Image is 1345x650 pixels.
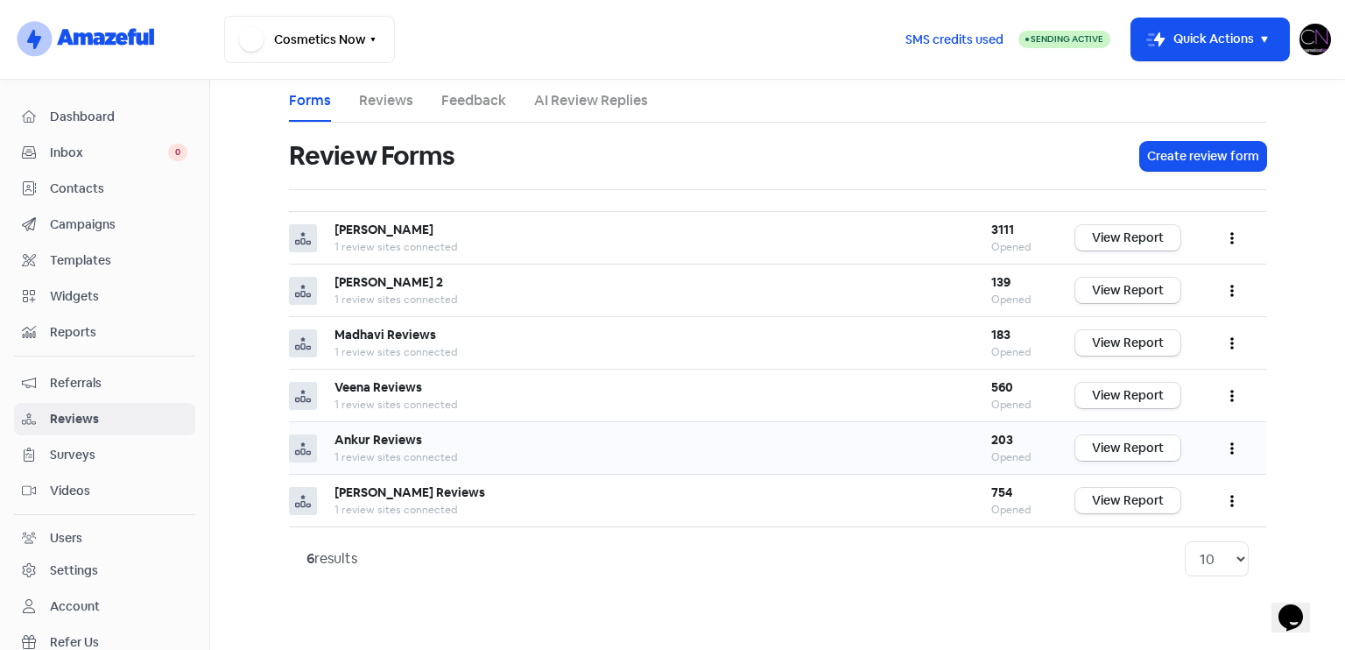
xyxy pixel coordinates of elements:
[306,549,314,568] strong: 6
[991,222,1014,237] b: 3111
[1075,330,1180,356] a: View Report
[1140,142,1266,171] button: Create review form
[1075,278,1180,303] a: View Report
[1131,18,1289,60] button: Quick Actions
[441,90,506,111] a: Feedback
[905,31,1003,49] span: SMS credits used
[306,548,357,569] div: results
[14,208,195,241] a: Campaigns
[50,108,187,126] span: Dashboard
[14,367,195,399] a: Referrals
[1075,435,1180,461] a: View Report
[1018,29,1110,50] a: Sending Active
[14,522,195,555] a: Users
[50,597,100,616] div: Account
[1075,383,1180,408] a: View Report
[14,101,195,133] a: Dashboard
[14,555,195,587] a: Settings
[1299,24,1331,55] img: User
[289,128,454,184] h1: Review Forms
[50,144,168,162] span: Inbox
[334,432,422,448] b: Ankur Reviews
[50,323,187,342] span: Reports
[14,590,195,623] a: Account
[334,327,436,343] b: Madhavi Reviews
[334,222,433,237] b: [PERSON_NAME]
[334,398,457,412] span: 1 review sites connected
[168,144,187,161] span: 0
[991,379,1013,395] b: 560
[334,240,457,254] span: 1 review sites connected
[334,484,485,500] b: [PERSON_NAME] Reviews
[50,482,187,500] span: Videos
[991,274,1011,290] b: 139
[334,450,457,464] span: 1 review sites connected
[991,449,1040,465] div: Opened
[14,475,195,507] a: Videos
[14,280,195,313] a: Widgets
[50,374,187,392] span: Referrals
[334,274,443,290] b: [PERSON_NAME] 2
[50,287,187,306] span: Widgets
[50,251,187,270] span: Templates
[14,316,195,349] a: Reports
[334,293,457,307] span: 1 review sites connected
[14,173,195,205] a: Contacts
[1075,488,1180,513] a: View Report
[1271,580,1327,632] iframe: chat widget
[359,90,413,111] a: Reviews
[50,562,98,580] div: Settings
[334,379,422,395] b: Veena Reviews
[334,503,457,517] span: 1 review sites connected
[14,403,195,435] a: Reviews
[50,180,187,198] span: Contacts
[1075,225,1180,251] a: View Report
[991,502,1040,518] div: Opened
[14,137,195,169] a: Inbox 0
[991,292,1040,307] div: Opened
[991,327,1011,343] b: 183
[14,439,195,471] a: Surveys
[991,432,1013,448] b: 203
[289,90,331,111] a: Forms
[50,215,187,234] span: Campaigns
[50,446,187,464] span: Surveys
[1031,33,1103,45] span: Sending Active
[50,529,82,548] div: Users
[534,90,648,111] a: AI Review Replies
[991,344,1040,360] div: Opened
[991,397,1040,413] div: Opened
[991,484,1012,500] b: 754
[50,410,187,428] span: Reviews
[224,16,395,63] button: Cosmetics Now
[334,345,457,359] span: 1 review sites connected
[14,244,195,277] a: Templates
[891,29,1018,47] a: SMS credits used
[991,239,1040,255] div: Opened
